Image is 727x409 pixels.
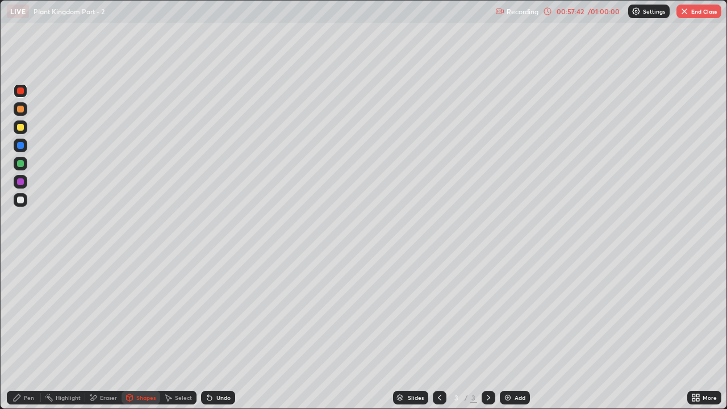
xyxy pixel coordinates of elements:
div: / 01:00:00 [586,8,621,15]
img: recording.375f2c34.svg [495,7,504,16]
div: 00:57:42 [554,8,586,15]
p: Settings [643,9,665,14]
div: 3 [470,393,477,403]
p: LIVE [10,7,26,16]
div: Undo [216,395,231,400]
p: Plant Kingdom Part - 2 [34,7,105,16]
button: End Class [676,5,721,18]
div: Select [175,395,192,400]
div: Highlight [56,395,81,400]
img: end-class-cross [680,7,689,16]
div: 3 [451,394,462,401]
img: add-slide-button [503,393,512,402]
img: class-settings-icons [632,7,641,16]
div: More [703,395,717,400]
div: Eraser [100,395,117,400]
p: Recording [507,7,538,16]
div: / [465,394,468,401]
div: Add [515,395,525,400]
div: Shapes [136,395,156,400]
div: Slides [408,395,424,400]
div: Pen [24,395,34,400]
